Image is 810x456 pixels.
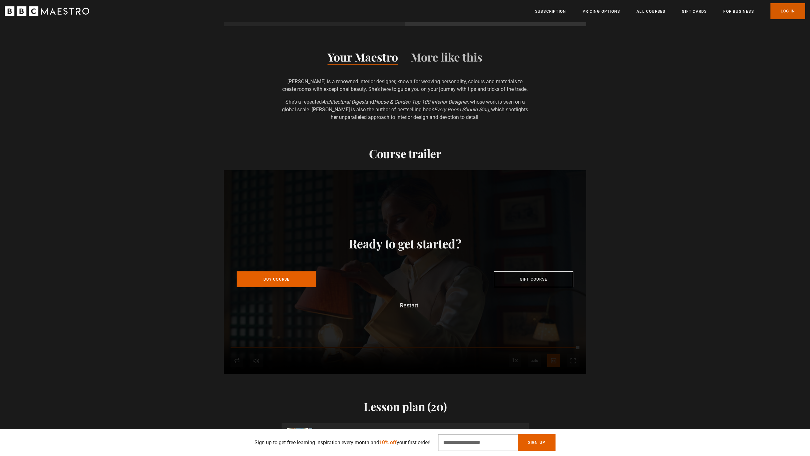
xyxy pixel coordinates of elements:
[379,439,397,445] span: 10% off
[770,3,805,19] a: Log In
[282,78,529,93] p: [PERSON_NAME] is a renowned interior designer, known for weaving personality, colours and materia...
[535,8,566,15] a: Subscription
[518,434,556,451] button: Sign Up
[494,271,573,287] a: Gift course
[535,3,805,19] nav: Primary
[637,8,665,15] a: All Courses
[434,107,489,113] i: Every Room Should Sing
[411,52,482,65] button: More like this
[322,99,365,105] i: Architectural Digest
[282,400,529,413] h2: Lesson plan (20)
[282,98,529,121] p: She’s a repeated and , whose work is seen on a global scale. [PERSON_NAME] is also the author of ...
[328,52,398,65] button: Your Maestro
[5,6,89,16] svg: BBC Maestro
[374,99,468,105] i: House & Garden Top 100 Interior Designer
[237,271,316,287] a: Buy Course
[682,8,707,15] a: Gift Cards
[224,170,586,374] video-js: Video Player
[224,147,586,160] h2: Course trailer
[392,303,418,308] button: Restart
[254,439,431,446] p: Sign up to get free learning inspiration every month and your first order!
[234,236,576,251] div: Ready to get started?
[583,8,620,15] a: Pricing Options
[723,8,754,15] a: For business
